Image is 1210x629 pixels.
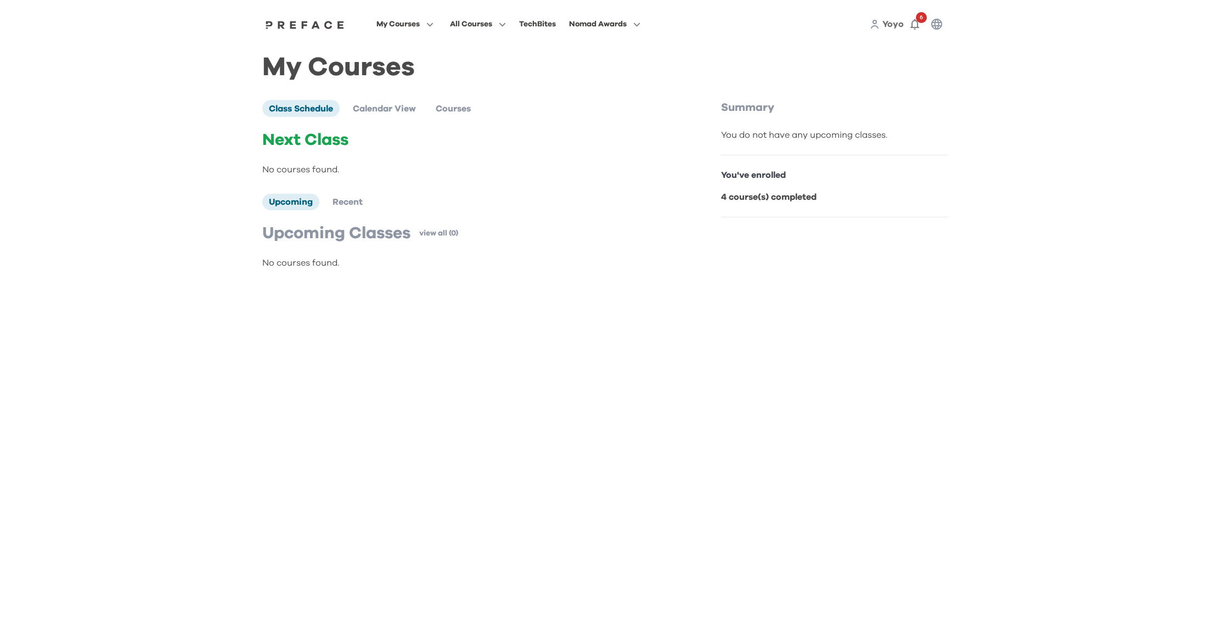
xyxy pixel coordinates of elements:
[262,130,675,150] p: Next Class
[566,17,644,31] button: Nomad Awards
[419,228,458,239] a: view all (0)
[373,17,437,31] button: My Courses
[721,193,817,201] b: 4 course(s) completed
[569,18,627,31] span: Nomad Awards
[262,163,675,176] p: No courses found.
[450,18,492,31] span: All Courses
[882,18,904,31] a: Yoyo
[262,256,675,269] p: No courses found.
[436,104,471,113] span: Courses
[269,198,313,206] span: Upcoming
[333,198,363,206] span: Recent
[904,13,926,35] button: 6
[519,18,556,31] div: TechBites
[447,17,509,31] button: All Courses
[721,128,948,142] div: You do not have any upcoming classes.
[263,20,347,29] img: Preface Logo
[882,20,904,29] span: Yoyo
[376,18,420,31] span: My Courses
[721,169,948,182] p: You've enrolled
[269,104,333,113] span: Class Schedule
[262,61,948,74] h1: My Courses
[353,104,416,113] span: Calendar View
[262,223,410,243] p: Upcoming Classes
[721,100,948,115] p: Summary
[916,12,927,23] span: 6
